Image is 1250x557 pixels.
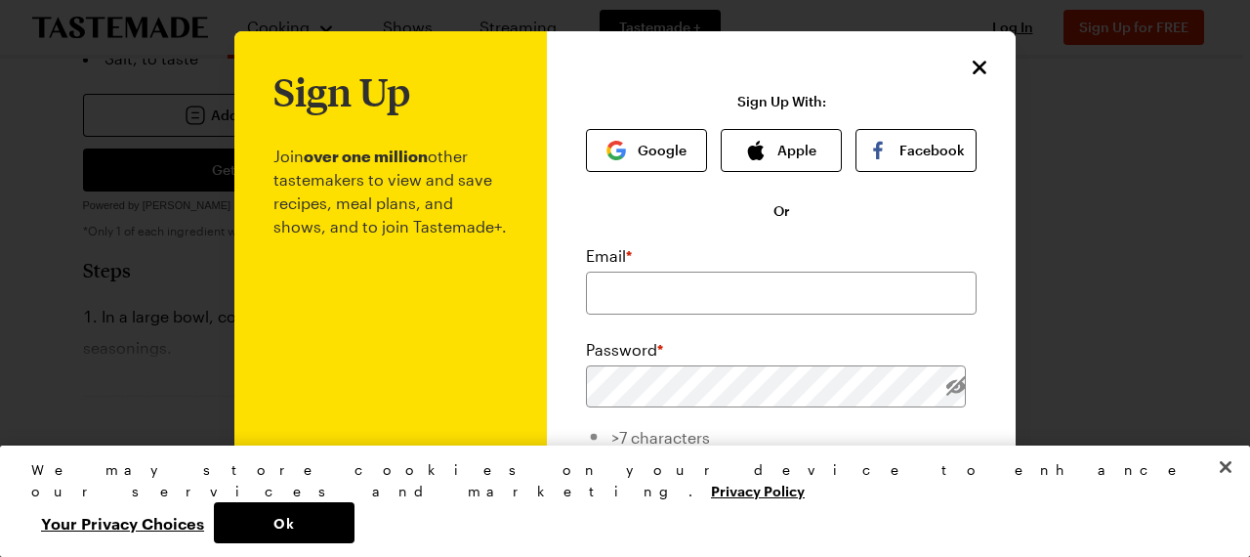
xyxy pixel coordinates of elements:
b: over one million [304,147,428,165]
button: Your Privacy Choices [31,502,214,543]
button: Close [967,55,992,80]
button: Close [1204,446,1247,489]
label: Email [586,244,632,268]
span: Or [773,201,790,221]
div: Privacy [31,459,1202,543]
button: Google [586,129,707,172]
button: Facebook [855,129,977,172]
a: More information about your privacy, opens in a new tab [711,481,805,499]
button: Ok [214,502,354,543]
span: >7 characters [611,428,710,447]
p: Sign Up With: [737,94,826,109]
div: We may store cookies on your device to enhance our services and marketing. [31,459,1202,502]
h1: Sign Up [273,70,410,113]
button: Apple [721,129,842,172]
label: Password [586,338,663,362]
